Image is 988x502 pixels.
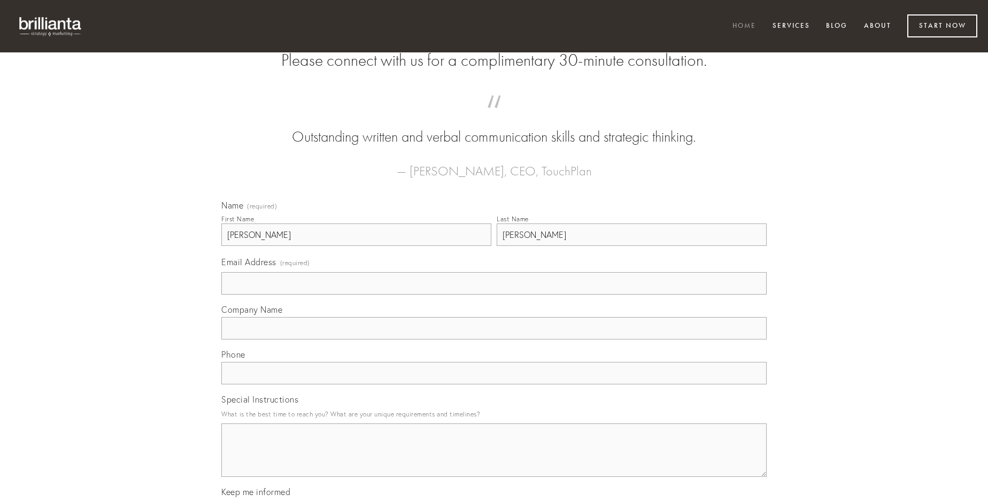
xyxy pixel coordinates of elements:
[766,18,817,35] a: Services
[497,215,529,223] div: Last Name
[221,304,282,315] span: Company Name
[221,257,276,267] span: Email Address
[221,349,245,360] span: Phone
[725,18,763,35] a: Home
[907,14,977,37] a: Start Now
[238,106,750,127] span: “
[238,106,750,148] blockquote: Outstanding written and verbal communication skills and strategic thinking.
[221,200,243,211] span: Name
[11,11,91,42] img: brillianta - research, strategy, marketing
[221,215,254,223] div: First Name
[221,486,290,497] span: Keep me informed
[247,203,277,210] span: (required)
[221,50,767,71] h2: Please connect with us for a complimentary 30-minute consultation.
[221,394,298,405] span: Special Instructions
[238,148,750,182] figcaption: — [PERSON_NAME], CEO, TouchPlan
[221,407,767,421] p: What is the best time to reach you? What are your unique requirements and timelines?
[819,18,854,35] a: Blog
[280,256,310,270] span: (required)
[857,18,898,35] a: About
